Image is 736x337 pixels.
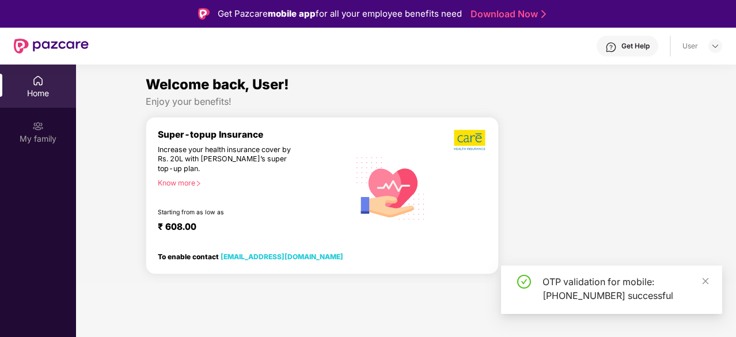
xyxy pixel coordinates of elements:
a: [EMAIL_ADDRESS][DOMAIN_NAME] [221,252,343,261]
span: close [701,277,710,285]
img: svg+xml;base64,PHN2ZyBpZD0iSG9tZSIgeG1sbnM9Imh0dHA6Ly93d3cudzMub3JnLzIwMDAvc3ZnIiB3aWR0aD0iMjAiIG... [32,75,44,86]
img: svg+xml;base64,PHN2ZyB4bWxucz0iaHR0cDovL3d3dy53My5vcmcvMjAwMC9zdmciIHhtbG5zOnhsaW5rPSJodHRwOi8vd3... [350,146,432,229]
div: Enjoy your benefits! [146,96,666,108]
div: Get Pazcare for all your employee benefits need [218,7,462,21]
div: Know more [158,179,343,187]
img: svg+xml;base64,PHN2ZyBpZD0iSGVscC0zMngzMiIgeG1sbnM9Imh0dHA6Ly93d3cudzMub3JnLzIwMDAvc3ZnIiB3aWR0aD... [605,41,617,53]
img: b5dec4f62d2307b9de63beb79f102df3.png [454,129,487,151]
img: Logo [198,8,210,20]
div: Starting from as low as [158,209,301,217]
img: svg+xml;base64,PHN2ZyBpZD0iRHJvcGRvd24tMzJ4MzIiIHhtbG5zPSJodHRwOi8vd3d3LnczLm9yZy8yMDAwL3N2ZyIgd2... [711,41,720,51]
div: OTP validation for mobile: [PHONE_NUMBER] successful [542,275,708,302]
a: Download Now [471,8,542,20]
div: Super-topup Insurance [158,129,350,140]
img: Stroke [541,8,546,20]
div: User [682,41,698,51]
img: svg+xml;base64,PHN2ZyB3aWR0aD0iMjAiIGhlaWdodD0iMjAiIHZpZXdCb3g9IjAgMCAyMCAyMCIgZmlsbD0ibm9uZSIgeG... [32,120,44,132]
strong: mobile app [268,8,316,19]
span: Welcome back, User! [146,76,289,93]
div: Increase your health insurance cover by Rs. 20L with [PERSON_NAME]’s super top-up plan. [158,145,300,174]
span: right [195,180,202,187]
img: New Pazcare Logo [14,39,89,54]
div: ₹ 608.00 [158,221,338,235]
span: check-circle [517,275,531,289]
div: To enable contact [158,252,343,260]
div: Get Help [621,41,650,51]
